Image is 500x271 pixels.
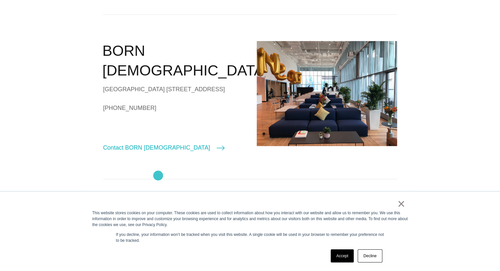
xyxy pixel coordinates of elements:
[397,201,405,207] a: ×
[103,143,225,152] a: Contact BORN [DEMOGRAPHIC_DATA]
[116,232,384,243] p: If you decline, your information won’t be tracked when you visit this website. A single cookie wi...
[331,249,354,262] a: Accept
[358,249,382,262] a: Decline
[103,41,244,81] h2: BORN [DEMOGRAPHIC_DATA]
[103,84,244,94] div: [GEOGRAPHIC_DATA] [STREET_ADDRESS]
[92,210,408,228] div: This website stores cookies on your computer. These cookies are used to collect information about...
[103,103,244,113] a: [PHONE_NUMBER]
